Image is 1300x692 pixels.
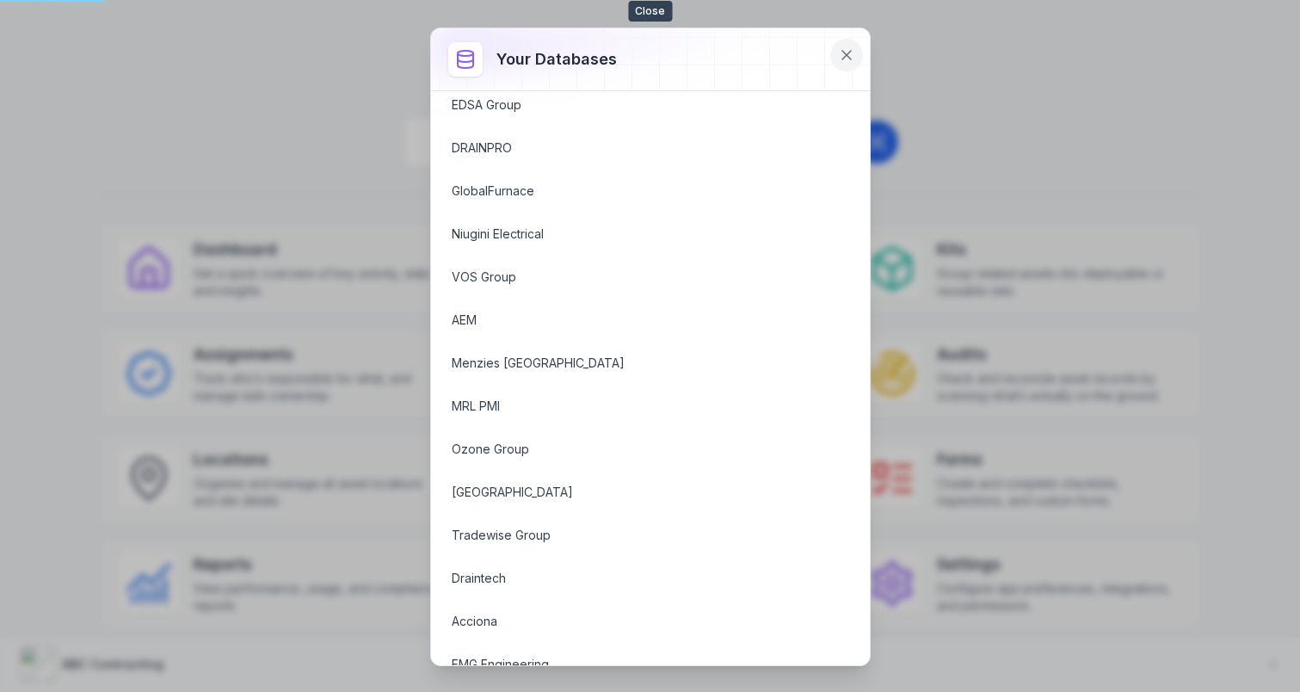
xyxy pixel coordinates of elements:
[452,269,808,286] a: VOS Group
[452,656,808,673] a: FMG Engineering
[452,355,808,372] a: Menzies [GEOGRAPHIC_DATA]
[452,96,808,114] a: EDSA Group
[452,441,808,458] a: Ozone Group
[452,398,808,415] a: MRL PMI
[452,226,808,243] a: Niugini Electrical
[496,47,617,71] h3: Your databases
[452,139,808,157] a: DRAINPRO
[452,182,808,200] a: GlobalFurnace
[452,570,808,587] a: Draintech
[452,312,808,329] a: AEM
[452,484,808,501] a: [GEOGRAPHIC_DATA]
[628,1,672,22] span: Close
[452,527,808,544] a: Tradewise Group
[452,613,808,630] a: Acciona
